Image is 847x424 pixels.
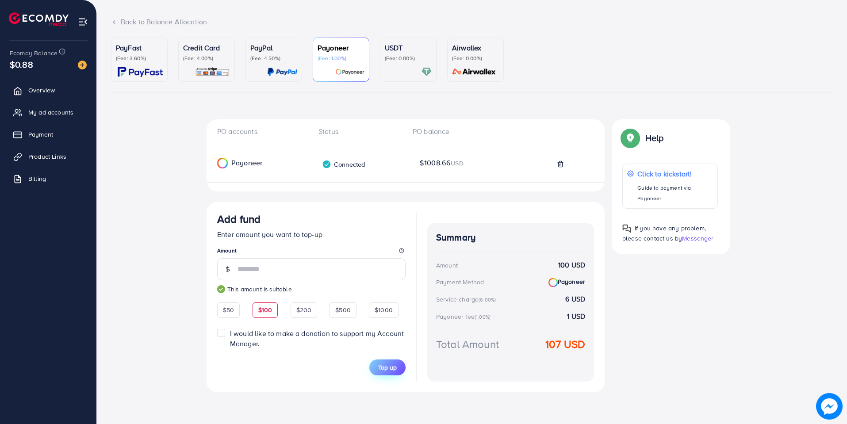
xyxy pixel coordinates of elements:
span: $50 [223,306,234,314]
span: Overview [28,86,55,95]
img: guide [217,285,225,293]
span: $1008.66 [420,158,464,168]
img: card [422,67,432,77]
img: logo [9,12,69,26]
small: This amount is suitable [217,285,406,294]
span: USD [451,159,463,168]
span: $100 [258,306,272,314]
img: image [78,61,87,69]
div: Payoneer fee [436,312,493,321]
div: PO balance [406,126,500,137]
div: Payoneer [207,158,295,168]
img: card [449,67,499,77]
h3: Add fund [217,213,261,225]
button: Top up [369,359,406,375]
div: Status [311,126,406,137]
strong: 1 USD [567,311,585,321]
span: I would like to make a donation to support my Account Manager. [230,329,404,348]
div: Amount [436,261,458,270]
p: Payoneer [318,42,364,53]
div: Payment Method [436,278,484,286]
p: (Fee: 4.00%) [183,55,230,62]
strong: Payoneer [548,277,585,287]
span: Payment [28,130,53,139]
span: My ad accounts [28,108,73,117]
span: $200 [296,306,312,314]
img: card [118,67,163,77]
p: Help [645,133,664,143]
img: verified [322,160,331,169]
p: Airwallex [452,42,499,53]
span: Billing [28,174,46,183]
p: (Fee: 3.60%) [116,55,163,62]
img: card [195,67,230,77]
p: Credit Card [183,42,230,53]
strong: 6 USD [565,294,585,304]
p: Enter amount you want to top-up [217,229,406,240]
a: Overview [7,81,90,99]
strong: 100 USD [558,260,585,270]
div: PO accounts [217,126,311,137]
p: (Fee: 1.00%) [318,55,364,62]
div: Connected [322,160,365,169]
div: Service charge [436,295,498,304]
a: My ad accounts [7,103,90,121]
h4: Summary [436,232,585,243]
span: Ecomdy Balance [10,49,57,57]
p: PayPal [250,42,297,53]
p: Guide to payment via Payoneer [637,183,713,204]
small: (1.00%) [475,313,491,321]
p: Click to kickstart! [637,168,713,179]
a: Payment [7,126,90,143]
p: PayFast [116,42,163,53]
img: menu [78,17,88,27]
img: Popup guide [622,130,638,146]
img: image [816,393,843,420]
img: Payoneer [217,158,228,168]
img: card [335,67,364,77]
small: (6.00%) [479,296,496,303]
p: USDT [385,42,432,53]
div: Back to Balance Allocation [111,17,833,27]
span: Product Links [28,152,66,161]
legend: Amount [217,247,406,258]
a: Product Links [7,148,90,165]
span: $1000 [375,306,393,314]
div: Total Amount [436,336,499,352]
strong: 107 USD [545,336,585,352]
img: card [267,67,297,77]
p: (Fee: 0.00%) [452,55,499,62]
span: $500 [335,306,351,314]
span: Top up [378,363,397,372]
img: Payoneer [548,278,558,287]
img: Popup guide [622,224,631,233]
span: If you have any problem, please contact us by [622,224,706,243]
span: $0.88 [10,58,33,71]
p: (Fee: 4.50%) [250,55,297,62]
a: Billing [7,170,90,187]
span: Messenger [682,234,713,243]
p: (Fee: 0.00%) [385,55,432,62]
